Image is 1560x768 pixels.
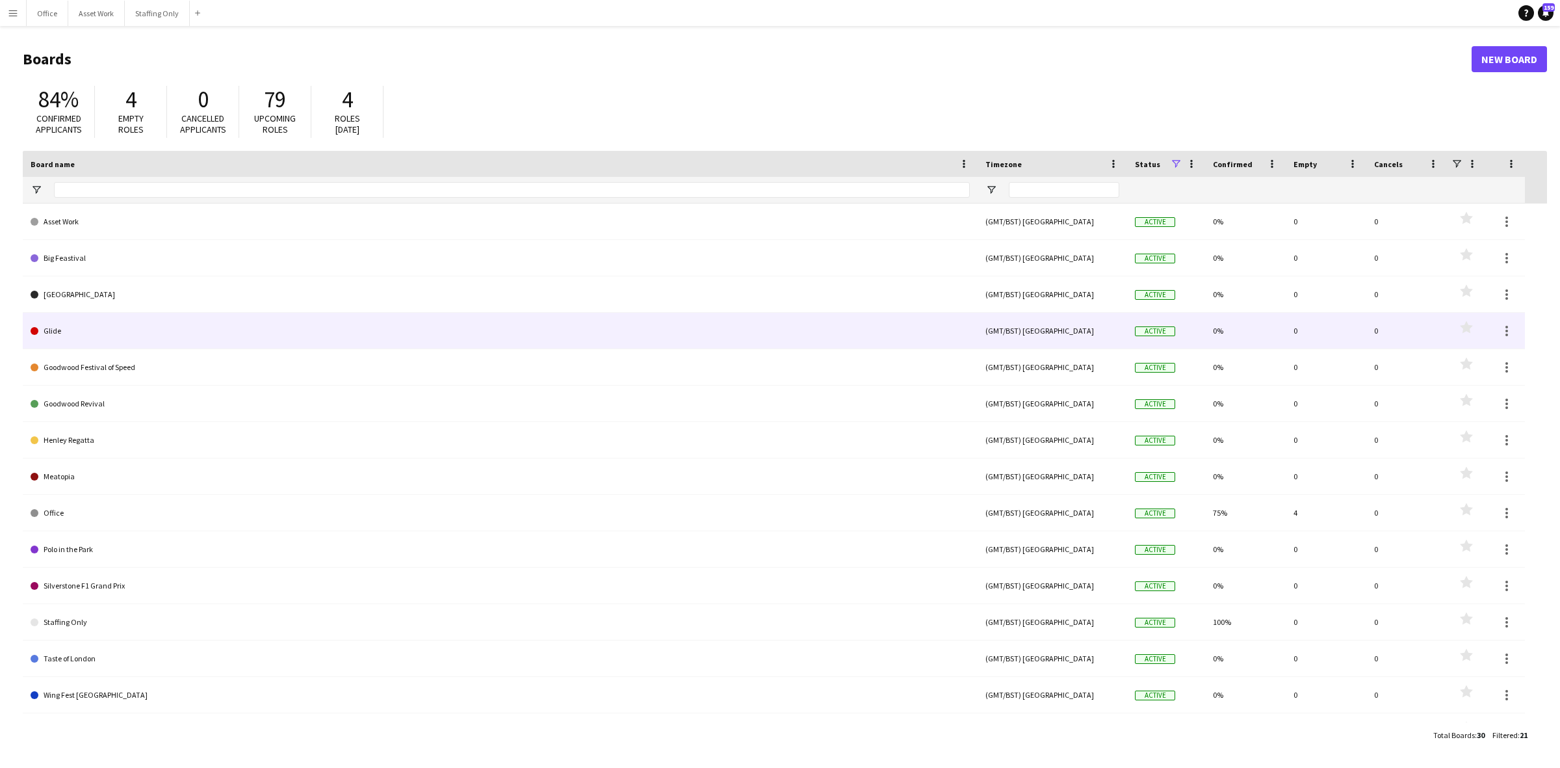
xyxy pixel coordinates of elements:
[31,240,970,276] a: Big Feastival
[31,422,970,458] a: Henley Regatta
[1366,349,1447,385] div: 0
[1135,254,1175,263] span: Active
[1135,363,1175,373] span: Active
[198,85,209,114] span: 0
[31,713,970,750] a: Wing Fest [GEOGRAPHIC_DATA]
[1135,581,1175,591] span: Active
[1135,654,1175,664] span: Active
[985,184,997,196] button: Open Filter Menu
[118,113,144,135] span: Empty roles
[1009,182,1119,198] input: Timezone Filter Input
[1205,349,1286,385] div: 0%
[335,113,360,135] span: Roles [DATE]
[1286,349,1366,385] div: 0
[31,204,970,240] a: Asset Work
[1366,386,1447,421] div: 0
[1538,5,1553,21] a: 159
[1492,730,1518,740] span: Filtered
[978,386,1127,421] div: (GMT/BST) [GEOGRAPHIC_DATA]
[1135,618,1175,628] span: Active
[1477,730,1485,740] span: 30
[1286,531,1366,567] div: 0
[1205,713,1286,749] div: 0%
[36,113,82,135] span: Confirmed applicants
[1213,159,1253,169] span: Confirmed
[1366,641,1447,676] div: 0
[1205,677,1286,713] div: 0%
[1135,509,1175,518] span: Active
[125,1,190,26] button: Staffing Only
[1135,290,1175,300] span: Active
[978,495,1127,531] div: (GMT/BST) [GEOGRAPHIC_DATA]
[31,349,970,386] a: Goodwood Festival of Speed
[1286,495,1366,531] div: 4
[31,531,970,568] a: Polo in the Park
[1135,399,1175,409] span: Active
[978,349,1127,385] div: (GMT/BST) [GEOGRAPHIC_DATA]
[1286,422,1366,458] div: 0
[1366,677,1447,713] div: 0
[1286,604,1366,640] div: 0
[1205,204,1286,239] div: 0%
[1286,313,1366,349] div: 0
[1205,386,1286,421] div: 0%
[1433,722,1485,748] div: :
[1286,204,1366,239] div: 0
[31,159,75,169] span: Board name
[1135,159,1160,169] span: Status
[1366,204,1447,239] div: 0
[1366,313,1447,349] div: 0
[264,85,286,114] span: 79
[1366,276,1447,312] div: 0
[1205,458,1286,494] div: 0%
[1205,641,1286,676] div: 0%
[1135,472,1175,482] span: Active
[978,677,1127,713] div: (GMT/BST) [GEOGRAPHIC_DATA]
[54,182,970,198] input: Board name Filter Input
[1286,641,1366,676] div: 0
[978,313,1127,349] div: (GMT/BST) [GEOGRAPHIC_DATA]
[1366,458,1447,494] div: 0
[1205,422,1286,458] div: 0%
[1135,326,1175,336] span: Active
[978,641,1127,676] div: (GMT/BST) [GEOGRAPHIC_DATA]
[1205,495,1286,531] div: 75%
[1542,3,1555,12] span: 159
[125,85,136,114] span: 4
[1366,713,1447,749] div: 0
[254,113,296,135] span: Upcoming roles
[1205,568,1286,603] div: 0%
[1366,240,1447,276] div: 0
[1286,276,1366,312] div: 0
[1366,531,1447,567] div: 0
[1366,568,1447,603] div: 0
[1492,722,1527,748] div: :
[31,184,42,196] button: Open Filter Menu
[1366,422,1447,458] div: 0
[1374,159,1403,169] span: Cancels
[180,113,226,135] span: Cancelled applicants
[1205,313,1286,349] div: 0%
[1205,276,1286,312] div: 0%
[985,159,1022,169] span: Timezone
[1205,604,1286,640] div: 100%
[1205,531,1286,567] div: 0%
[978,568,1127,603] div: (GMT/BST) [GEOGRAPHIC_DATA]
[978,604,1127,640] div: (GMT/BST) [GEOGRAPHIC_DATA]
[978,204,1127,239] div: (GMT/BST) [GEOGRAPHIC_DATA]
[31,604,970,641] a: Staffing Only
[1286,713,1366,749] div: 0
[1286,568,1366,603] div: 0
[1520,730,1527,740] span: 21
[978,531,1127,567] div: (GMT/BST) [GEOGRAPHIC_DATA]
[1135,217,1175,227] span: Active
[978,713,1127,749] div: (GMT/BST) [GEOGRAPHIC_DATA]
[1366,604,1447,640] div: 0
[31,313,970,349] a: Glide
[38,85,79,114] span: 84%
[1286,677,1366,713] div: 0
[1366,495,1447,531] div: 0
[1293,159,1317,169] span: Empty
[1286,458,1366,494] div: 0
[31,386,970,422] a: Goodwood Revival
